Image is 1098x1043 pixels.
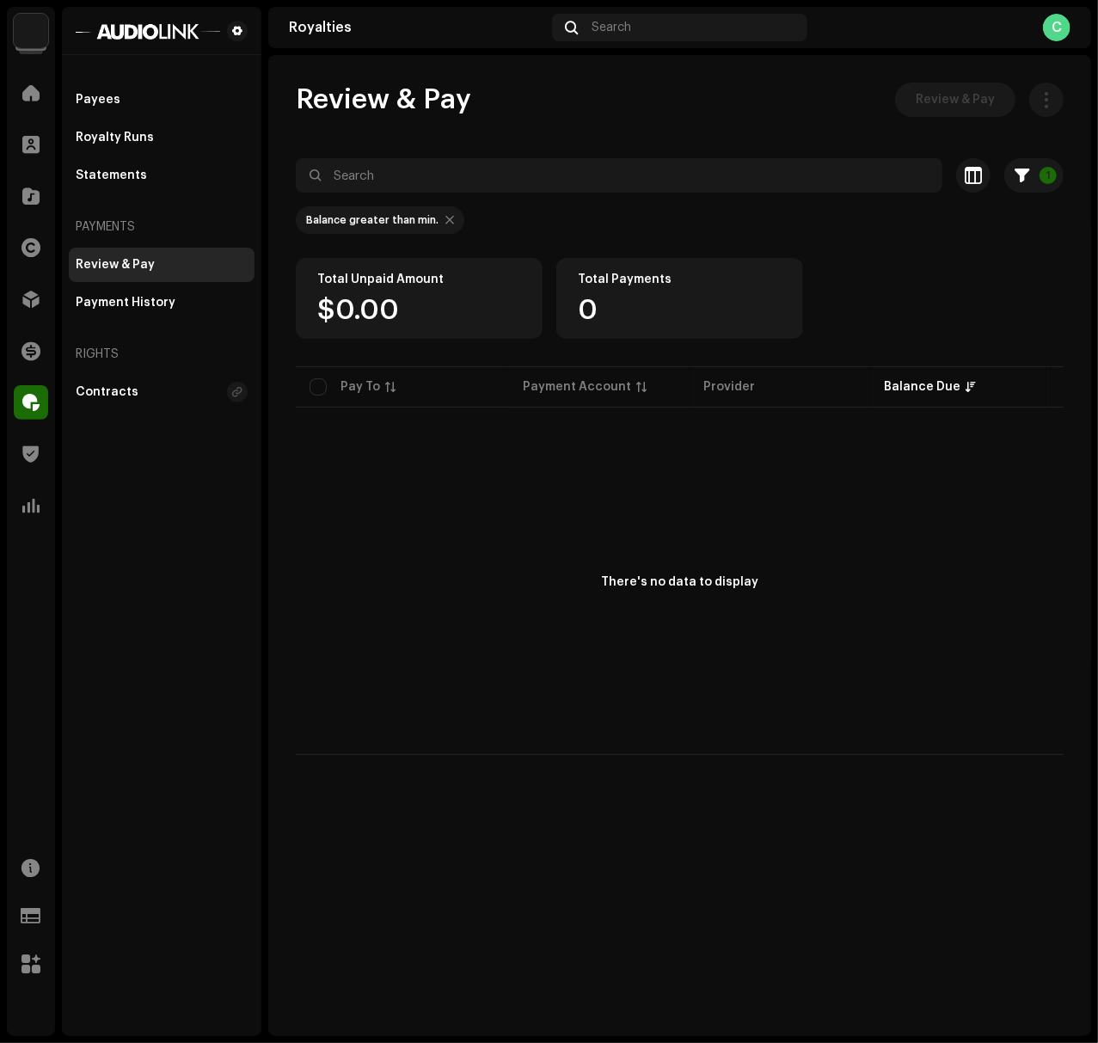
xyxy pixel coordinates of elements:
[592,21,632,34] span: Search
[76,385,138,399] div: Contracts
[76,131,154,144] div: Royalty Runs
[76,258,155,272] div: Review & Pay
[578,273,782,286] div: Total Payments
[69,248,255,282] re-m-nav-item: Review & Pay
[1043,14,1070,41] div: C
[556,258,803,339] re-o-card-value: Total Payments
[601,574,758,592] div: There's no data to display
[1040,167,1057,184] p-badge: 1
[916,83,995,117] span: Review & Pay
[69,375,255,409] re-m-nav-item: Contracts
[76,296,175,310] div: Payment History
[69,120,255,155] re-m-nav-item: Royalty Runs
[306,213,439,227] div: Balance greater than min.
[14,14,48,48] img: 730b9dfe-18b5-4111-b483-f30b0c182d82
[1004,158,1064,193] button: 1
[289,21,545,34] div: Royalties
[69,83,255,117] re-m-nav-item: Payees
[69,285,255,320] re-m-nav-item: Payment History
[296,158,942,193] input: Search
[69,334,255,375] re-a-nav-header: Rights
[69,158,255,193] re-m-nav-item: Statements
[317,273,521,286] div: Total Unpaid Amount
[76,93,120,107] div: Payees
[69,206,255,248] re-a-nav-header: Payments
[76,169,147,182] div: Statements
[296,83,471,117] span: Review & Pay
[76,21,220,41] img: 1601779f-85bc-4fc7-87b8-abcd1ae7544a
[895,83,1015,117] button: Review & Pay
[296,258,543,339] re-o-card-value: Total Unpaid Amount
